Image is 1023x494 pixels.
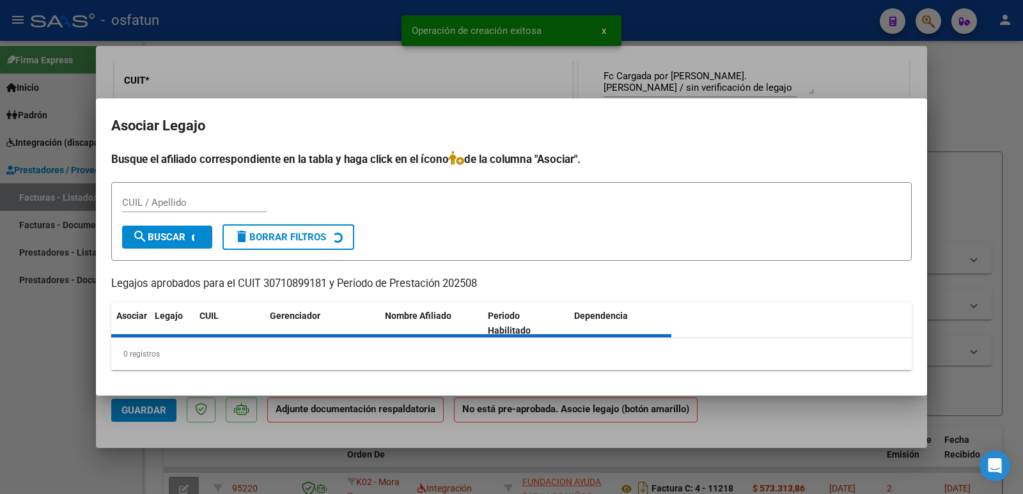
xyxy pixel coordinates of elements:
[380,302,483,344] datatable-header-cell: Nombre Afiliado
[116,311,147,321] span: Asociar
[199,311,219,321] span: CUIL
[980,451,1010,481] div: Open Intercom Messenger
[111,276,912,292] p: Legajos aprobados para el CUIT 30710899181 y Período de Prestación 202508
[111,151,912,167] h4: Busque el afiliado correspondiente en la tabla y haga click en el ícono de la columna "Asociar".
[574,311,628,321] span: Dependencia
[194,302,265,344] datatable-header-cell: CUIL
[270,311,320,321] span: Gerenciador
[483,302,569,344] datatable-header-cell: Periodo Habilitado
[122,226,212,249] button: Buscar
[132,229,148,244] mat-icon: search
[111,338,912,370] div: 0 registros
[488,311,531,336] span: Periodo Habilitado
[234,229,249,244] mat-icon: delete
[132,231,185,243] span: Buscar
[150,302,194,344] datatable-header-cell: Legajo
[385,311,451,321] span: Nombre Afiliado
[223,224,354,250] button: Borrar Filtros
[569,302,672,344] datatable-header-cell: Dependencia
[111,302,150,344] datatable-header-cell: Asociar
[155,311,183,321] span: Legajo
[265,302,380,344] datatable-header-cell: Gerenciador
[111,114,912,138] h2: Asociar Legajo
[234,231,326,243] span: Borrar Filtros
